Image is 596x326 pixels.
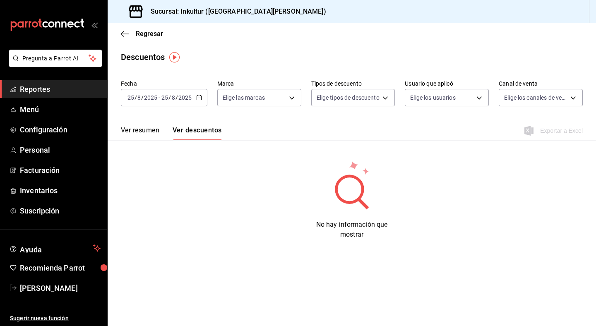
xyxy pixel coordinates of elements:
[405,81,489,86] label: Usuario que aplicó
[121,81,207,86] label: Fecha
[127,94,135,101] input: --
[135,94,137,101] span: /
[20,84,101,95] span: Reportes
[223,93,265,102] span: Elige las marcas
[91,22,98,28] button: open_drawer_menu
[311,81,395,86] label: Tipos de descuento
[410,93,455,102] span: Elige los usuarios
[10,314,101,323] span: Sugerir nueva función
[121,51,165,63] div: Descuentos
[317,93,380,102] span: Elige tipos de descuento
[178,94,192,101] input: ----
[20,124,101,135] span: Configuración
[20,104,101,115] span: Menú
[121,126,159,140] button: Ver resumen
[175,94,178,101] span: /
[159,94,160,101] span: -
[6,60,102,69] a: Pregunta a Parrot AI
[217,81,301,86] label: Marca
[20,205,101,216] span: Suscripción
[504,93,567,102] span: Elige los canales de venta
[20,185,101,196] span: Inventarios
[9,50,102,67] button: Pregunta a Parrot AI
[121,30,163,38] button: Regresar
[168,94,171,101] span: /
[20,165,101,176] span: Facturación
[499,81,583,86] label: Canal de venta
[20,283,101,294] span: [PERSON_NAME]
[171,94,175,101] input: --
[169,52,180,62] img: Tooltip marker
[316,221,388,238] span: No hay información que mostrar
[20,243,90,253] span: Ayuda
[173,126,221,140] button: Ver descuentos
[144,94,158,101] input: ----
[22,54,89,63] span: Pregunta a Parrot AI
[20,262,101,273] span: Recomienda Parrot
[141,94,144,101] span: /
[136,30,163,38] span: Regresar
[144,7,326,17] h3: Sucursal: Inkultur ([GEOGRAPHIC_DATA][PERSON_NAME])
[137,94,141,101] input: --
[121,126,221,140] div: navigation tabs
[20,144,101,156] span: Personal
[161,94,168,101] input: --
